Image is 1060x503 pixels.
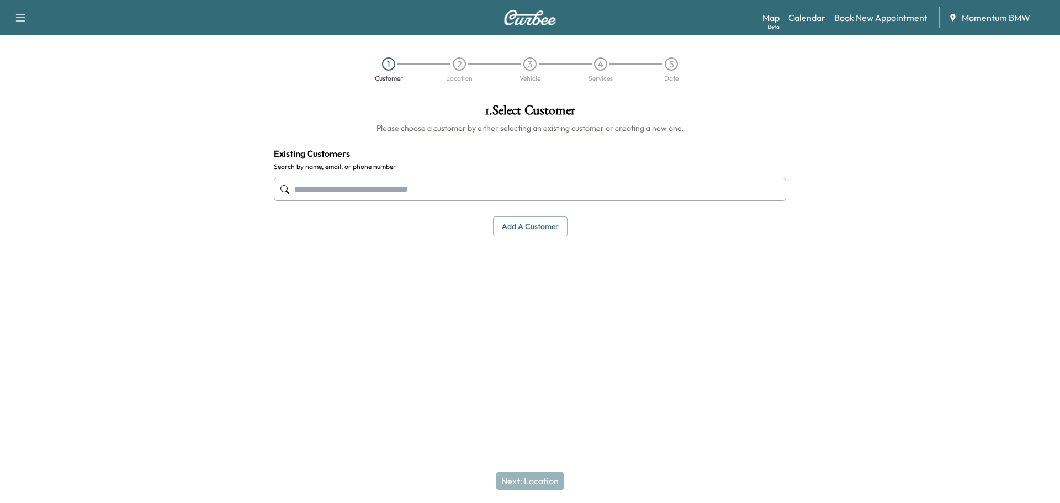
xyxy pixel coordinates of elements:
label: Search by name, email, or phone number [274,162,786,171]
div: 2 [453,57,466,71]
div: Date [664,75,679,82]
h6: Please choose a customer by either selecting an existing customer or creating a new one. [274,123,786,134]
a: Book New Appointment [834,11,928,24]
h4: Existing Customers [274,147,786,160]
div: Services [589,75,613,82]
a: Calendar [788,11,825,24]
div: Beta [768,23,780,31]
div: Location [446,75,473,82]
div: Customer [375,75,403,82]
img: Curbee Logo [504,10,556,25]
div: 5 [665,57,678,71]
a: MapBeta [762,11,780,24]
div: 4 [594,57,607,71]
span: Momentum BMW [962,11,1030,24]
div: Vehicle [520,75,540,82]
div: 3 [523,57,537,71]
div: 1 [382,57,395,71]
h1: 1 . Select Customer [274,104,786,123]
button: Add a customer [493,216,568,237]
